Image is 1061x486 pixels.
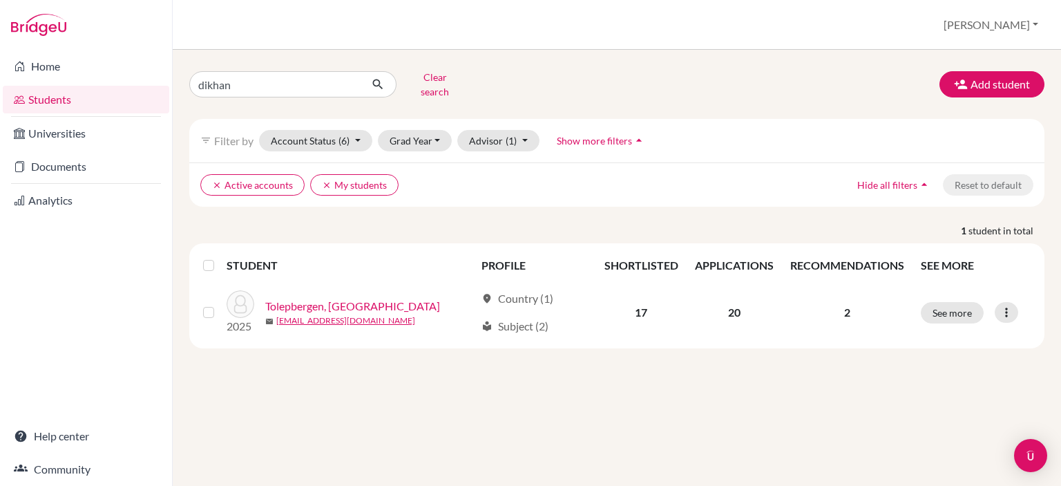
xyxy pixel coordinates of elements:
input: Find student by name... [189,71,361,97]
a: Analytics [3,187,169,214]
a: [EMAIL_ADDRESS][DOMAIN_NAME] [276,315,415,327]
button: Show more filtersarrow_drop_up [545,130,658,151]
a: Students [3,86,169,113]
td: 20 [687,282,782,343]
div: Open Intercom Messenger [1014,439,1047,472]
span: (1) [506,135,517,147]
th: APPLICATIONS [687,249,782,282]
button: Hide all filtersarrow_drop_up [845,174,943,196]
a: Universities [3,120,169,147]
button: Reset to default [943,174,1033,196]
span: local_library [481,321,493,332]
a: Tolepbergen, [GEOGRAPHIC_DATA] [265,298,440,315]
i: clear [322,180,332,190]
a: Community [3,456,169,483]
p: 2 [790,304,904,321]
th: STUDENT [227,249,473,282]
div: Subject (2) [481,318,548,335]
span: Filter by [214,134,254,147]
button: Grad Year [378,130,452,151]
img: Tolepbergen, Dikhan [227,290,254,318]
button: Add student [939,71,1044,97]
button: [PERSON_NAME] [937,12,1044,38]
button: Clear search [396,66,473,102]
i: filter_list [200,135,211,146]
th: SHORTLISTED [596,249,687,282]
button: clearActive accounts [200,174,305,196]
td: 17 [596,282,687,343]
th: PROFILE [473,249,596,282]
i: arrow_drop_up [917,178,931,191]
span: Show more filters [557,135,632,147]
button: Account Status(6) [259,130,372,151]
p: 2025 [227,318,254,335]
div: Country (1) [481,290,553,307]
a: Documents [3,153,169,180]
i: clear [212,180,222,190]
span: Hide all filters [857,179,917,191]
a: Home [3,53,169,80]
i: arrow_drop_up [632,133,646,147]
img: Bridge-U [11,14,66,36]
span: location_on [481,293,493,304]
strong: 1 [961,223,968,238]
span: student in total [968,223,1044,238]
a: Help center [3,422,169,450]
th: RECOMMENDATIONS [782,249,912,282]
th: SEE MORE [912,249,1039,282]
button: See more [921,302,984,324]
span: mail [265,317,274,326]
button: Advisor(1) [457,130,539,151]
button: clearMy students [310,174,399,196]
span: (6) [338,135,350,147]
